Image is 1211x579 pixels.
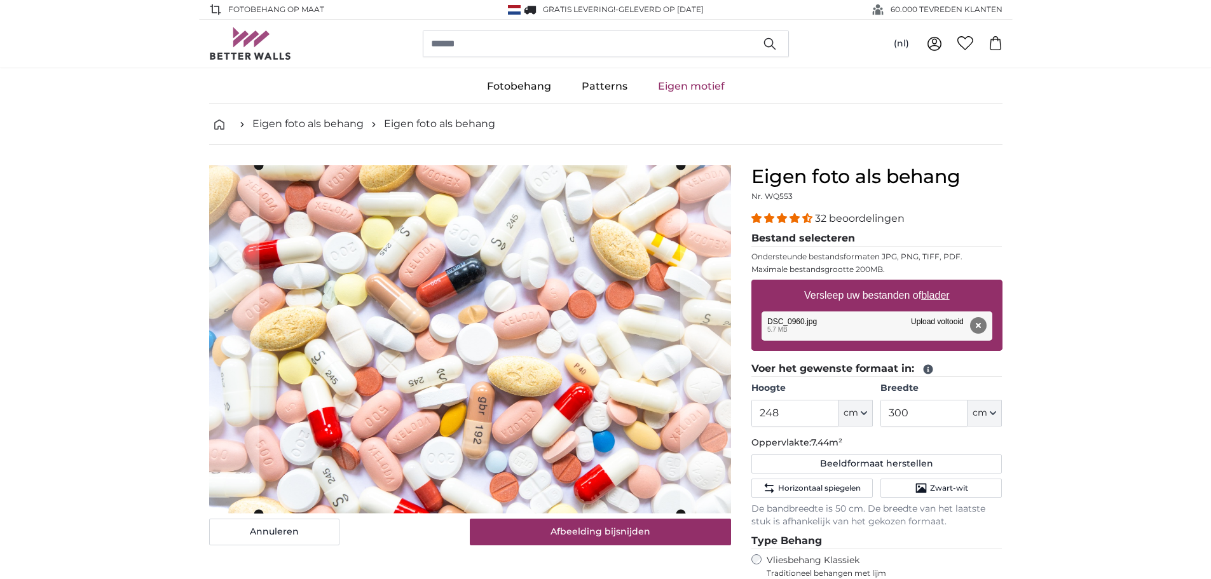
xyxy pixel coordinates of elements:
[844,407,858,419] span: cm
[930,483,968,493] span: Zwart-wit
[751,437,1002,449] p: Oppervlakte:
[543,4,615,14] span: GRATIS levering!
[799,283,955,308] label: Versleep uw bestanden of
[508,5,521,15] img: Nederland
[811,437,842,448] span: 7.44m²
[751,191,793,201] span: Nr. WQ553
[751,533,1002,549] legend: Type Behang
[228,4,324,15] span: FOTOBEHANG OP MAAT
[968,400,1002,426] button: cm
[921,290,949,301] u: blader
[880,382,1002,395] label: Breedte
[252,116,364,132] a: Eigen foto als behang
[619,4,704,14] span: Geleverd op [DATE]
[884,32,919,55] button: (nl)
[209,104,1002,145] nav: breadcrumbs
[751,361,1002,377] legend: Voer het gewenste formaat in:
[751,264,1002,275] p: Maximale bestandsgrootte 200MB.
[643,70,740,103] a: Eigen motief
[751,382,873,395] label: Hoogte
[751,252,1002,262] p: Ondersteunde bestandsformaten JPG, PNG, TIFF, PDF.
[815,212,905,224] span: 32 beoordelingen
[751,212,815,224] span: 4.31 stars
[751,165,1002,188] h1: Eigen foto als behang
[209,519,339,545] button: Annuleren
[751,503,1002,528] p: De bandbreedte is 50 cm. De breedte van het laatste stuk is afhankelijk van het gekozen formaat.
[751,454,1002,473] button: Beeldformaat herstellen
[470,519,731,545] button: Afbeelding bijsnijden
[209,27,292,60] img: Betterwalls
[615,4,704,14] span: -
[891,4,1002,15] span: 60.000 TEVREDEN KLANTEN
[767,554,979,578] label: Vliesbehang Klassiek
[566,70,643,103] a: Patterns
[838,400,873,426] button: cm
[751,231,1002,247] legend: Bestand selecteren
[751,479,873,498] button: Horizontaal spiegelen
[767,568,979,578] span: Traditioneel behangen met lijm
[778,483,861,493] span: Horizontaal spiegelen
[880,479,1002,498] button: Zwart-wit
[973,407,987,419] span: cm
[384,116,495,132] a: Eigen foto als behang
[472,70,566,103] a: Fotobehang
